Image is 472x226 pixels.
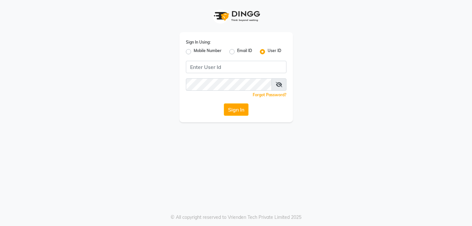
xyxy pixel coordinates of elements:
[210,7,262,26] img: logo1.svg
[268,48,281,56] label: User ID
[186,39,211,45] label: Sign In Using:
[194,48,222,56] label: Mobile Number
[237,48,252,56] label: Email ID
[186,61,286,73] input: Username
[253,92,286,97] a: Forgot Password?
[186,78,272,91] input: Username
[224,103,248,116] button: Sign In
